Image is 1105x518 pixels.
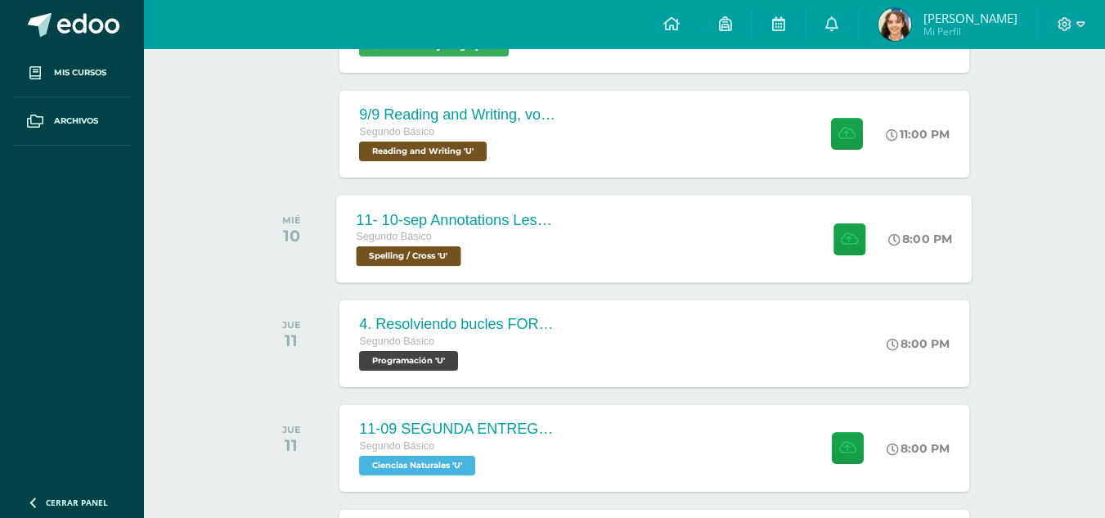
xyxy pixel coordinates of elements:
[359,142,487,161] span: Reading and Writing 'U'
[13,49,131,97] a: Mis cursos
[887,336,950,351] div: 8:00 PM
[878,8,911,41] img: 43acec12cbb57897681646054d7425d4.png
[886,127,950,142] div: 11:00 PM
[46,497,108,508] span: Cerrar panel
[282,226,301,245] div: 10
[282,435,301,455] div: 11
[357,231,433,242] span: Segundo Básico
[359,351,458,371] span: Programación 'U'
[54,115,98,128] span: Archivos
[923,25,1017,38] span: Mi Perfil
[282,214,301,226] div: MIÉ
[359,336,434,347] span: Segundo Básico
[887,441,950,456] div: 8:00 PM
[359,316,555,333] div: 4. Resolviendo bucles FOR - L24
[54,66,106,79] span: Mis cursos
[359,126,434,137] span: Segundo Básico
[889,232,953,246] div: 8:00 PM
[282,319,301,331] div: JUE
[923,10,1017,26] span: [PERSON_NAME]
[359,456,475,475] span: Ciencias Naturales 'U'
[359,421,555,438] div: 11-09 SEGUNDA ENTREGA DE GUÍA
[282,424,301,435] div: JUE
[13,97,131,146] a: Archivos
[282,331,301,350] div: 11
[359,106,555,124] div: 9/9 Reading and Writing, vocabulary 5, compound sentences
[357,211,555,228] div: 11- 10-sep Annotations Lesson 31
[357,246,461,266] span: Spelling / Cross 'U'
[359,440,434,452] span: Segundo Básico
